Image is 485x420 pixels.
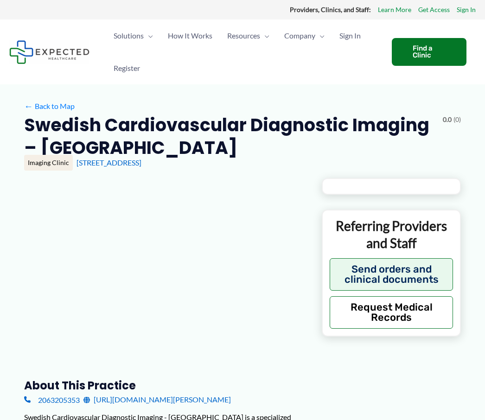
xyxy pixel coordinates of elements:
span: How It Works [168,19,212,52]
strong: Providers, Clinics, and Staff: [290,6,371,13]
a: Get Access [418,4,450,16]
a: Sign In [332,19,368,52]
a: CompanyMenu Toggle [277,19,332,52]
button: Send orders and clinical documents [330,258,453,291]
a: ←Back to Map [24,99,75,113]
span: Resources [227,19,260,52]
div: Imaging Clinic [24,155,73,171]
span: ← [24,102,33,110]
p: Referring Providers and Staff [330,217,453,251]
span: Solutions [114,19,144,52]
a: Learn More [378,4,411,16]
h2: Swedish Cardiovascular Diagnostic Imaging – [GEOGRAPHIC_DATA] [24,114,435,159]
span: (0) [453,114,461,126]
img: Expected Healthcare Logo - side, dark font, small [9,40,89,64]
span: Menu Toggle [144,19,153,52]
a: Sign In [457,4,476,16]
span: Register [114,52,140,84]
nav: Primary Site Navigation [106,19,383,84]
a: Register [106,52,147,84]
a: [URL][DOMAIN_NAME][PERSON_NAME] [83,393,231,407]
span: 0.0 [443,114,452,126]
span: Sign In [339,19,361,52]
h3: About this practice [24,378,307,393]
span: Menu Toggle [260,19,269,52]
a: How It Works [160,19,220,52]
a: SolutionsMenu Toggle [106,19,160,52]
a: ResourcesMenu Toggle [220,19,277,52]
span: Menu Toggle [315,19,325,52]
a: 2063205353 [24,393,80,407]
a: Find a Clinic [392,38,466,66]
span: Company [284,19,315,52]
a: [STREET_ADDRESS] [77,158,141,167]
button: Request Medical Records [330,296,453,329]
